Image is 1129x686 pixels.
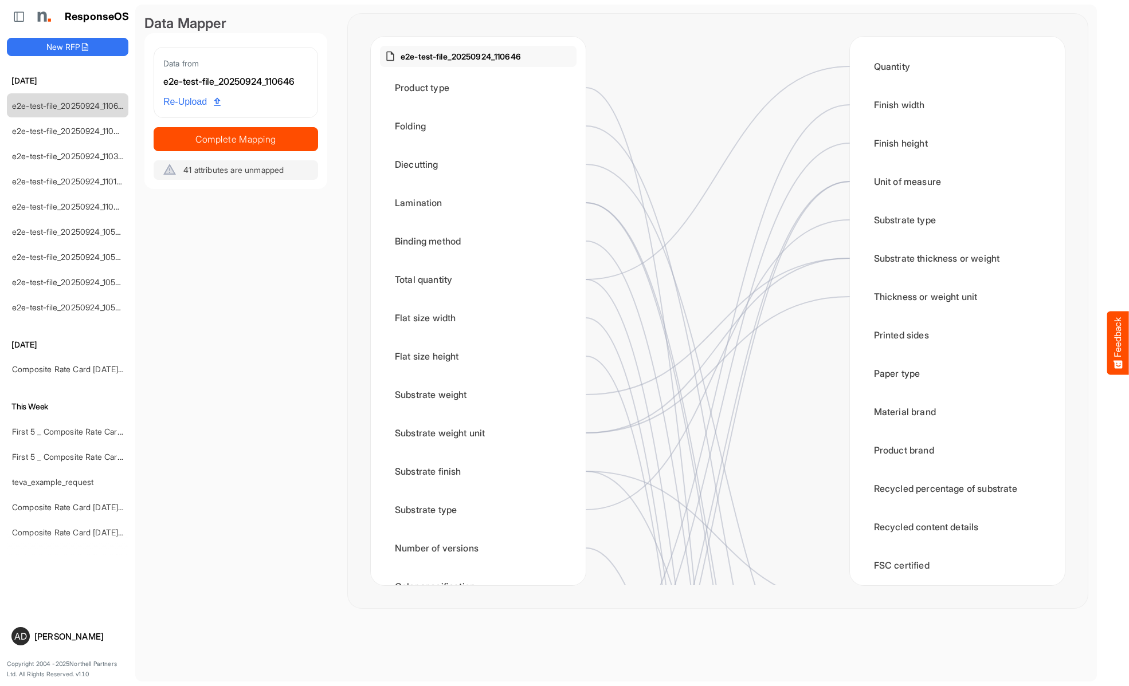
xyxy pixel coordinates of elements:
[7,38,128,56] button: New RFP
[859,356,1056,391] div: Paper type
[859,317,1056,353] div: Printed sides
[12,176,127,186] a: e2e-test-file_20250924_110146
[12,227,128,236] a: e2e-test-file_20250924_105914
[12,302,130,312] a: e2e-test-file_20250924_105226
[163,74,308,89] div: e2e-test-file_20250924_110646
[159,91,225,113] a: Re-Upload
[380,377,577,412] div: Substrate weight
[380,108,577,144] div: Folding
[859,241,1056,276] div: Substrate thickness or weight
[144,14,327,33] div: Data Mapper
[859,394,1056,429] div: Material brand
[12,252,130,262] a: e2e-test-file_20250924_105529
[12,202,128,211] a: e2e-test-file_20250924_110035
[183,165,284,175] span: 41 attributes are unmapped
[12,364,148,374] a: Composite Rate Card [DATE]_smaller
[380,415,577,451] div: Substrate weight unit
[7,338,128,351] h6: [DATE]
[65,11,130,23] h1: ResponseOS
[380,300,577,336] div: Flat size width
[12,502,148,512] a: Composite Rate Card [DATE]_smaller
[12,101,128,111] a: e2e-test-file_20250924_110646
[7,659,128,679] p: Copyright 2004 - 2025 Northell Partners Ltd. All Rights Reserved. v 1.1.0
[12,151,128,161] a: e2e-test-file_20250924_110305
[12,477,93,487] a: teva_example_request
[380,147,577,182] div: Diecutting
[380,454,577,489] div: Substrate finish
[859,202,1056,238] div: Substrate type
[154,131,317,147] span: Complete Mapping
[7,74,128,87] h6: [DATE]
[1107,312,1129,375] button: Feedback
[380,338,577,374] div: Flat size height
[12,527,148,537] a: Composite Rate Card [DATE]_smaller
[401,50,521,62] p: e2e-test-file_20250924_110646
[34,632,124,641] div: [PERSON_NAME]
[14,632,27,641] span: AD
[859,432,1056,468] div: Product brand
[380,569,577,604] div: Color specification
[380,70,577,105] div: Product type
[859,547,1056,583] div: FSC certified
[859,164,1056,199] div: Unit of measure
[163,57,308,70] div: Data from
[12,126,128,136] a: e2e-test-file_20250924_110422
[380,530,577,566] div: Number of versions
[859,49,1056,84] div: Quantity
[154,127,318,151] button: Complete Mapping
[12,277,128,287] a: e2e-test-file_20250924_105318
[380,185,577,220] div: Lamination
[32,5,54,28] img: Northell
[859,125,1056,161] div: Finish height
[859,471,1056,506] div: Recycled percentage of substrate
[12,452,161,462] a: First 5 _ Composite Rate Card [DATE] (2)
[859,279,1056,314] div: Thickness or weight unit
[380,223,577,259] div: Binding method
[380,262,577,297] div: Total quantity
[12,427,161,436] a: First 5 _ Composite Rate Card [DATE] (2)
[163,94,221,109] span: Re-Upload
[859,509,1056,545] div: Recycled content details
[7,400,128,413] h6: This Week
[859,87,1056,123] div: Finish width
[380,492,577,527] div: Substrate type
